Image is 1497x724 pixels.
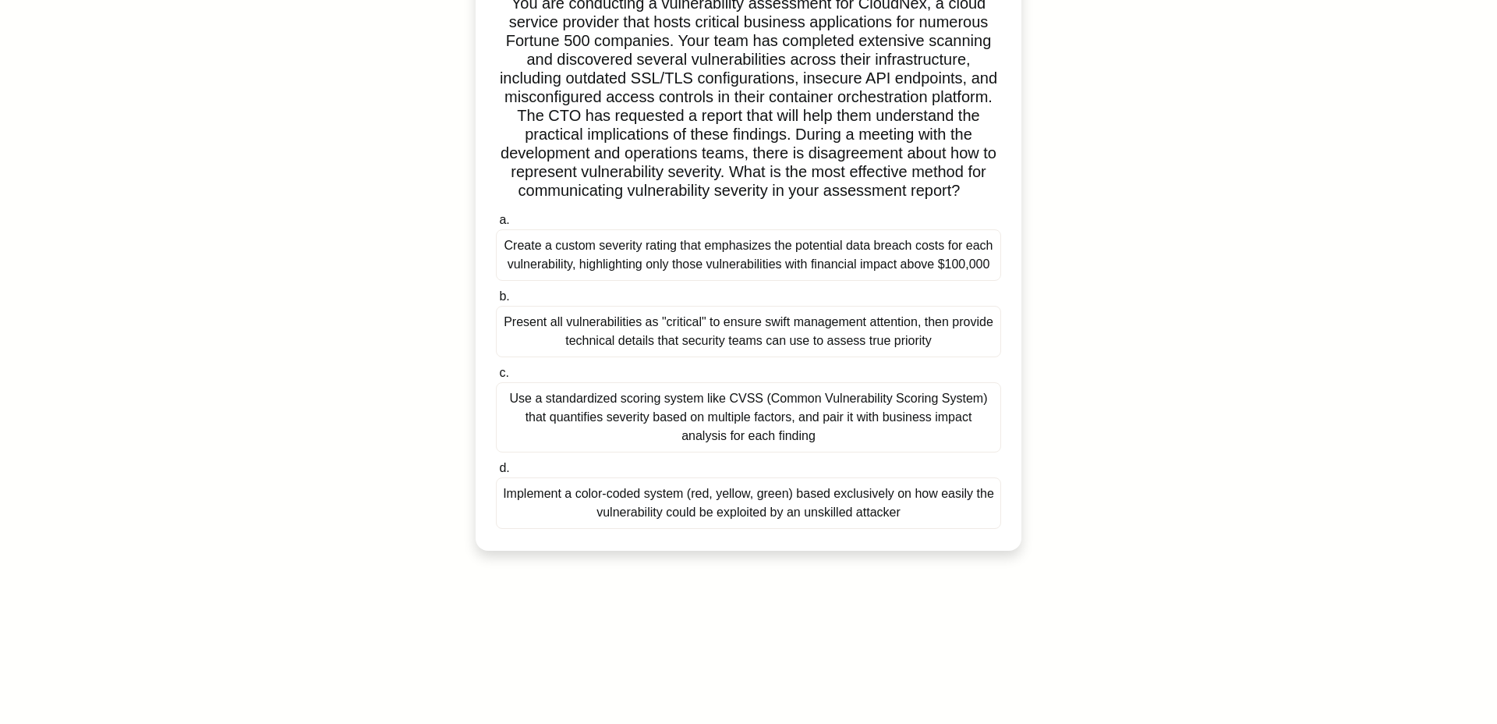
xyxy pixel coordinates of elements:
[496,477,1001,529] div: Implement a color-coded system (red, yellow, green) based exclusively on how easily the vulnerabi...
[499,289,509,303] span: b.
[496,306,1001,357] div: Present all vulnerabilities as "critical" to ensure swift management attention, then provide tech...
[496,382,1001,452] div: Use a standardized scoring system like CVSS (Common Vulnerability Scoring System) that quantifies...
[496,229,1001,281] div: Create a custom severity rating that emphasizes the potential data breach costs for each vulnerab...
[499,461,509,474] span: d.
[499,366,508,379] span: c.
[499,213,509,226] span: a.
